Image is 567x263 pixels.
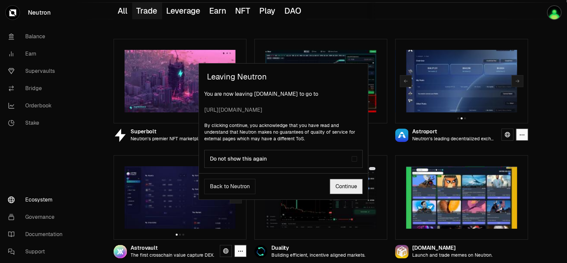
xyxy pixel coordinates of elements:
h2: Leaving Neutron [199,64,368,90]
p: By clicking continue, you acknowledge that you have read and understand that Neutron makes no gua... [204,122,363,142]
button: Do not show this again [352,156,357,162]
button: Back to Neutron [204,179,255,194]
p: You are now leaving [DOMAIN_NAME] to go to [204,90,363,114]
span: [URL][DOMAIN_NAME] [204,106,363,114]
div: Do not show this again [210,156,352,162]
a: Continue [330,179,363,194]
